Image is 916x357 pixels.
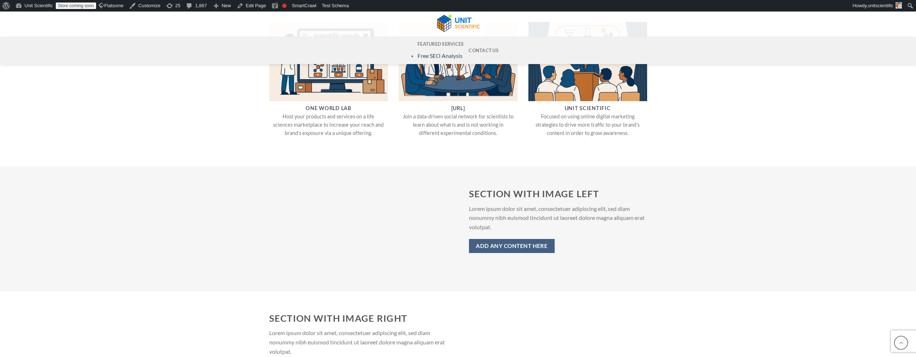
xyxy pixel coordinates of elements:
[469,204,647,232] p: Lorem ipsum dolor sit amet, consectetuer adipiscing elit, sed diam nonummy nibh euismod tincidunt...
[433,12,483,37] img: Unit Scientific
[273,112,384,137] p: Host your products and services on a life sciences marketplace to increase your reach and brand’s...
[273,105,384,112] h5: One World Lab
[476,241,547,250] span: Add Any content here
[532,105,644,112] h5: Unit scientific
[269,328,447,356] p: Lorem ipsum dolor sit amet, consectetuer adipiscing elit, sed diam nonummy nibh euismod tincidunt...
[269,313,447,324] h2: Section with Image right
[402,105,514,112] h5: [URL]
[282,4,286,8] div: Focus keyphrase not set
[469,43,498,58] a: Contact Us
[894,336,908,350] a: Go to top
[402,112,514,137] p: Join a data-driven social network for scientists to learn about what is and is not working in dif...
[418,52,462,59] a: Free SEO Analysis
[532,112,644,137] p: Focused on using online digital marketing strategies to drive more traffic to your brand’s conten...
[418,37,464,51] a: Featured Services
[56,3,96,9] a: Store coming soon
[469,188,647,199] h2: Section with image left
[868,3,893,8] span: unitscientific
